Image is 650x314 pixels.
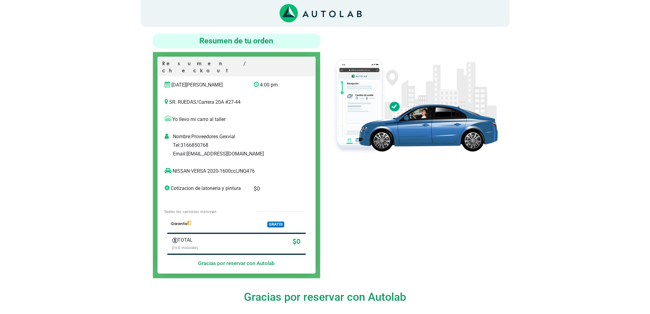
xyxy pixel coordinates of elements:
p: Garantía [171,221,245,227]
small: (IVA incluido) [172,245,198,250]
p: NISSAN VERSA 2020-1600cc | JNQ476 [165,167,296,175]
p: Yo llevo mi carro al taller [165,116,308,123]
p: SR. RUEDAS / Carrera 20A #27-44 [165,99,308,106]
p: Cotizacion de latoneria y pintura [165,185,245,192]
h5: Gracias por reservar con Autolab [167,260,306,266]
h4: Resumen de tu orden [155,36,318,46]
p: [DATE][PERSON_NAME] [165,81,245,89]
p: Todos los servicios incluyen [164,209,243,215]
span: GRATIS [267,222,284,227]
p: 4:00 pm [254,81,295,89]
p: $ 0 [254,185,295,193]
p: Nombre: Proveedores Gexvial [173,133,313,140]
p: $ 0 [229,236,301,247]
p: TOTAL [172,236,221,244]
h4: Gracias por reservar con Autolab [141,291,510,304]
a: Link al sitio de autolab [280,10,362,16]
p: Tel: 3166850768 [173,142,313,149]
p: Email: [EMAIL_ADDRESS][DOMAIN_NAME] [173,150,313,158]
img: Autobooking-Iconos-23.png [172,238,178,243]
p: Resumen / checkout [162,60,311,76]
